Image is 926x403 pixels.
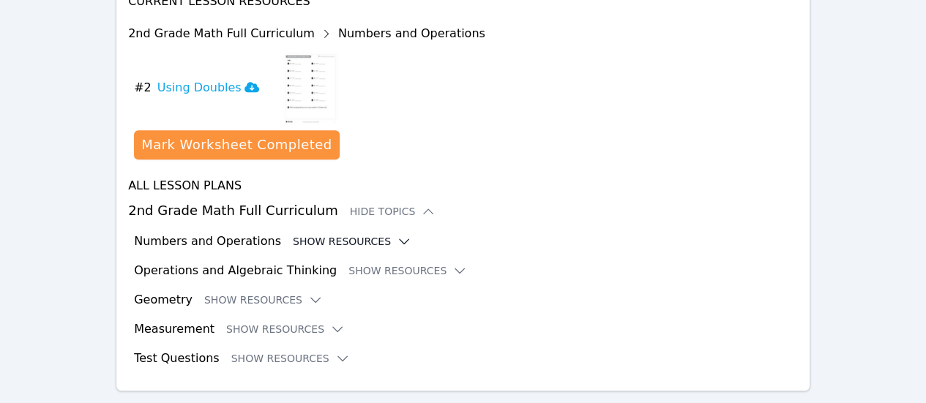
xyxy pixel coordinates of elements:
[134,350,220,367] h3: Test Questions
[348,263,467,278] button: Show Resources
[141,135,332,155] div: Mark Worksheet Completed
[350,204,436,219] button: Hide Topics
[128,177,798,195] h4: All Lesson Plans
[231,351,350,366] button: Show Resources
[134,130,339,159] button: Mark Worksheet Completed
[134,320,214,338] h3: Measurement
[134,233,281,250] h3: Numbers and Operations
[293,234,411,249] button: Show Resources
[157,79,259,97] h3: Using Doubles
[283,51,339,124] img: Using Doubles
[128,22,485,45] div: 2nd Grade Math Full Curriculum Numbers and Operations
[226,322,345,336] button: Show Resources
[134,51,271,124] button: #2Using Doubles
[134,262,337,279] h3: Operations and Algebraic Thinking
[134,79,152,97] span: # 2
[128,200,798,221] h3: 2nd Grade Math Full Curriculum
[204,293,323,307] button: Show Resources
[134,291,193,309] h3: Geometry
